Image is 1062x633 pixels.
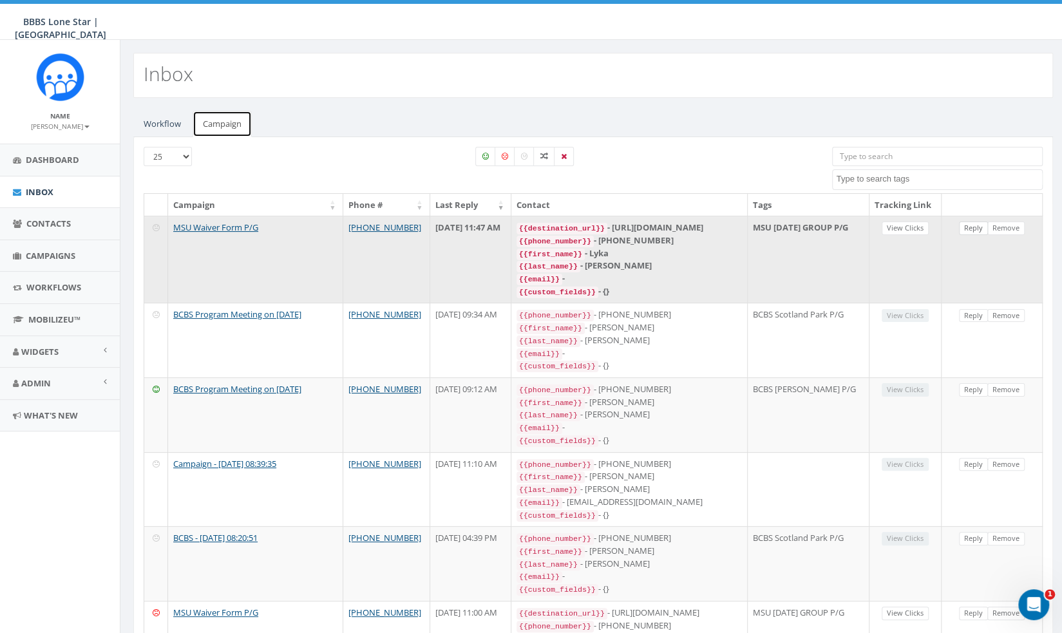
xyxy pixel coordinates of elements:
code: {{email}} [517,274,562,285]
code: {{first_name}} [517,323,585,334]
a: Reply [959,607,988,620]
div: - Lyka [517,247,742,260]
th: Tracking Link [869,194,942,216]
th: Last Reply: activate to sort column ascending [430,194,511,216]
a: BCBS - [DATE] 08:20:51 [173,532,258,543]
code: {{first_name}} [517,249,585,260]
span: Campaigns [26,250,75,261]
code: {{destination_url}} [517,223,607,234]
label: Removed [554,147,574,166]
a: [PHONE_NUMBER] [348,222,421,233]
code: {{email}} [517,497,562,509]
div: - [PHONE_NUMBER] [517,308,742,321]
span: Admin [21,377,51,389]
code: {{custom_fields}} [517,510,598,522]
div: - [PERSON_NAME] [517,408,742,421]
div: - [PERSON_NAME] [517,334,742,347]
span: Dashboard [26,154,79,165]
a: Workflow [133,111,191,137]
div: - [PHONE_NUMBER] [517,458,742,471]
div: - [URL][DOMAIN_NAME] [517,607,742,619]
th: Phone #: activate to sort column ascending [343,194,430,216]
a: Reply [959,458,988,471]
a: Campaign [193,111,252,137]
td: [DATE] 11:10 AM [430,452,511,527]
div: - [517,347,742,360]
td: BCBS Scotland Park P/G [748,526,869,601]
img: Rally_Corp_Icon_1.png [36,53,84,101]
a: Campaign - [DATE] 08:39:35 [173,458,276,469]
a: Remove [987,607,1025,620]
th: Campaign: activate to sort column ascending [168,194,343,216]
code: {{phone_number}} [517,459,594,471]
code: {{last_name}} [517,484,580,496]
code: {{phone_number}} [517,533,594,545]
div: - [517,570,742,583]
div: - [PHONE_NUMBER] [517,619,742,632]
div: - [PHONE_NUMBER] [517,532,742,545]
label: Mixed [533,147,555,166]
code: {{last_name}} [517,559,580,571]
div: - [PERSON_NAME] [517,396,742,409]
td: [DATE] 09:12 AM [430,377,511,452]
code: {{last_name}} [517,335,580,347]
a: Reply [959,309,988,323]
a: MSU Waiver Form P/G [173,222,258,233]
code: {{email}} [517,571,562,583]
code: {{phone_number}} [517,236,594,247]
code: {{custom_fields}} [517,435,598,447]
div: - [URL][DOMAIN_NAME] [517,222,742,234]
span: Workflows [26,281,81,293]
td: BCBS [PERSON_NAME] P/G [748,377,869,452]
a: Remove [987,532,1025,545]
a: [PHONE_NUMBER] [348,308,421,320]
div: - {} [517,285,742,298]
a: [PERSON_NAME] [31,120,90,131]
code: {{email}} [517,348,562,360]
a: MSU Waiver Form P/G [173,607,258,618]
small: [PERSON_NAME] [31,122,90,131]
td: [DATE] 04:39 PM [430,526,511,601]
a: Remove [987,309,1025,323]
div: - [EMAIL_ADDRESS][DOMAIN_NAME] [517,496,742,509]
span: Inbox [26,186,53,198]
textarea: Search [836,173,1042,185]
div: - [517,421,742,434]
code: {{phone_number}} [517,384,594,396]
a: Remove [987,383,1025,397]
code: {{email}} [517,422,562,434]
span: What's New [24,410,78,421]
code: {{destination_url}} [517,608,607,619]
div: - [PERSON_NAME] [517,558,742,571]
a: Reply [959,383,988,397]
a: Remove [987,458,1025,471]
code: {{phone_number}} [517,310,594,321]
td: [DATE] 11:47 AM [430,216,511,303]
td: BCBS Scotland Park P/G [748,303,869,377]
h2: Inbox [144,63,193,84]
div: - [PERSON_NAME] [517,470,742,483]
div: - {} [517,509,742,522]
div: - {} [517,359,742,372]
div: - [PERSON_NAME] [517,260,742,272]
code: {{first_name}} [517,397,585,409]
a: Reply [959,532,988,545]
code: {{first_name}} [517,471,585,483]
span: Widgets [21,346,59,357]
span: MobilizeU™ [28,314,81,325]
div: - [PERSON_NAME] [517,545,742,558]
td: MSU [DATE] GROUP P/G [748,216,869,303]
a: Reply [959,222,988,235]
div: - {} [517,434,742,447]
a: BCBS Program Meeting on [DATE] [173,383,301,395]
code: {{first_name}} [517,546,585,558]
span: BBBS Lone Star | [GEOGRAPHIC_DATA] [15,15,106,41]
div: - [PHONE_NUMBER] [517,383,742,396]
a: [PHONE_NUMBER] [348,383,421,395]
a: [PHONE_NUMBER] [348,607,421,618]
small: Name [50,111,70,120]
a: View Clicks [882,607,929,620]
code: {{last_name}} [517,261,580,272]
div: - [517,272,742,285]
input: Type to search [832,147,1043,166]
